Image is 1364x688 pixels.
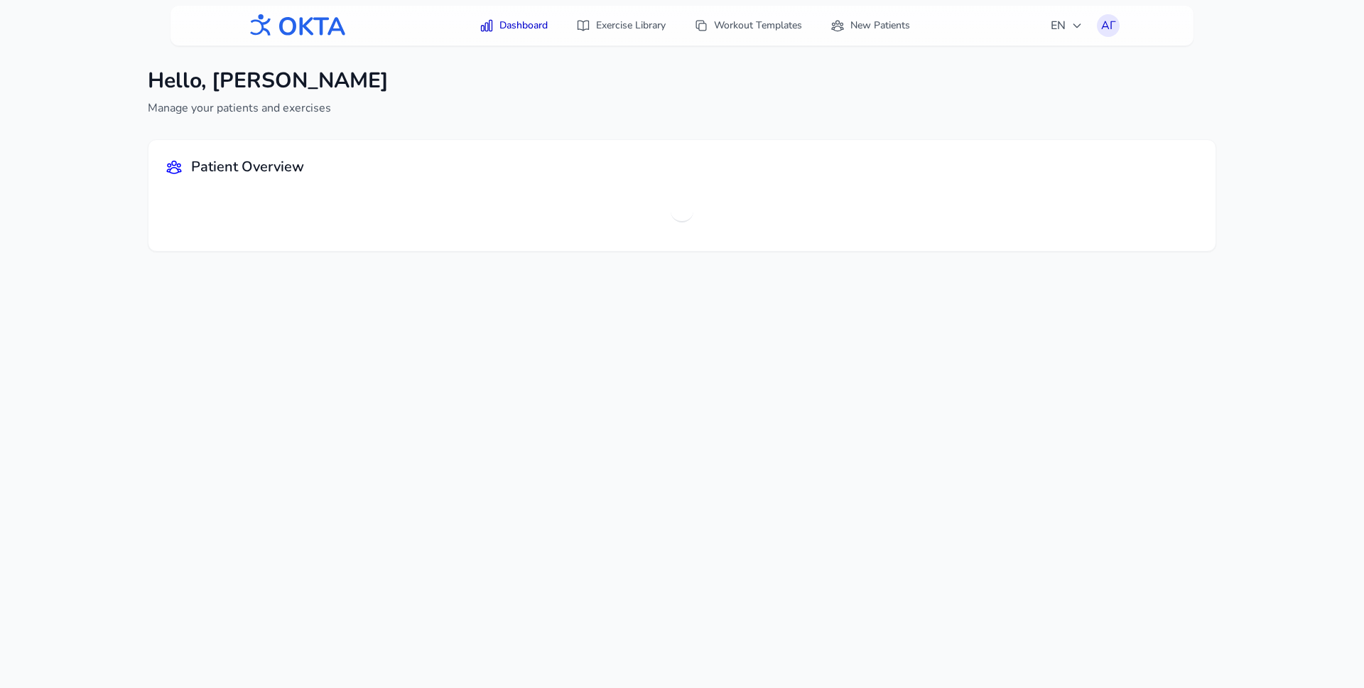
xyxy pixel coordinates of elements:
a: Dashboard [471,13,556,38]
p: Manage your patients and exercises [148,100,389,117]
span: EN [1051,17,1083,34]
h1: Hello, [PERSON_NAME] [148,68,389,94]
a: Exercise Library [568,13,674,38]
h2: Patient Overview [191,157,304,177]
a: New Patients [822,13,919,38]
button: EN [1042,11,1091,40]
button: АГ [1097,14,1120,37]
img: OKTA logo [244,7,347,44]
a: Workout Templates [686,13,811,38]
